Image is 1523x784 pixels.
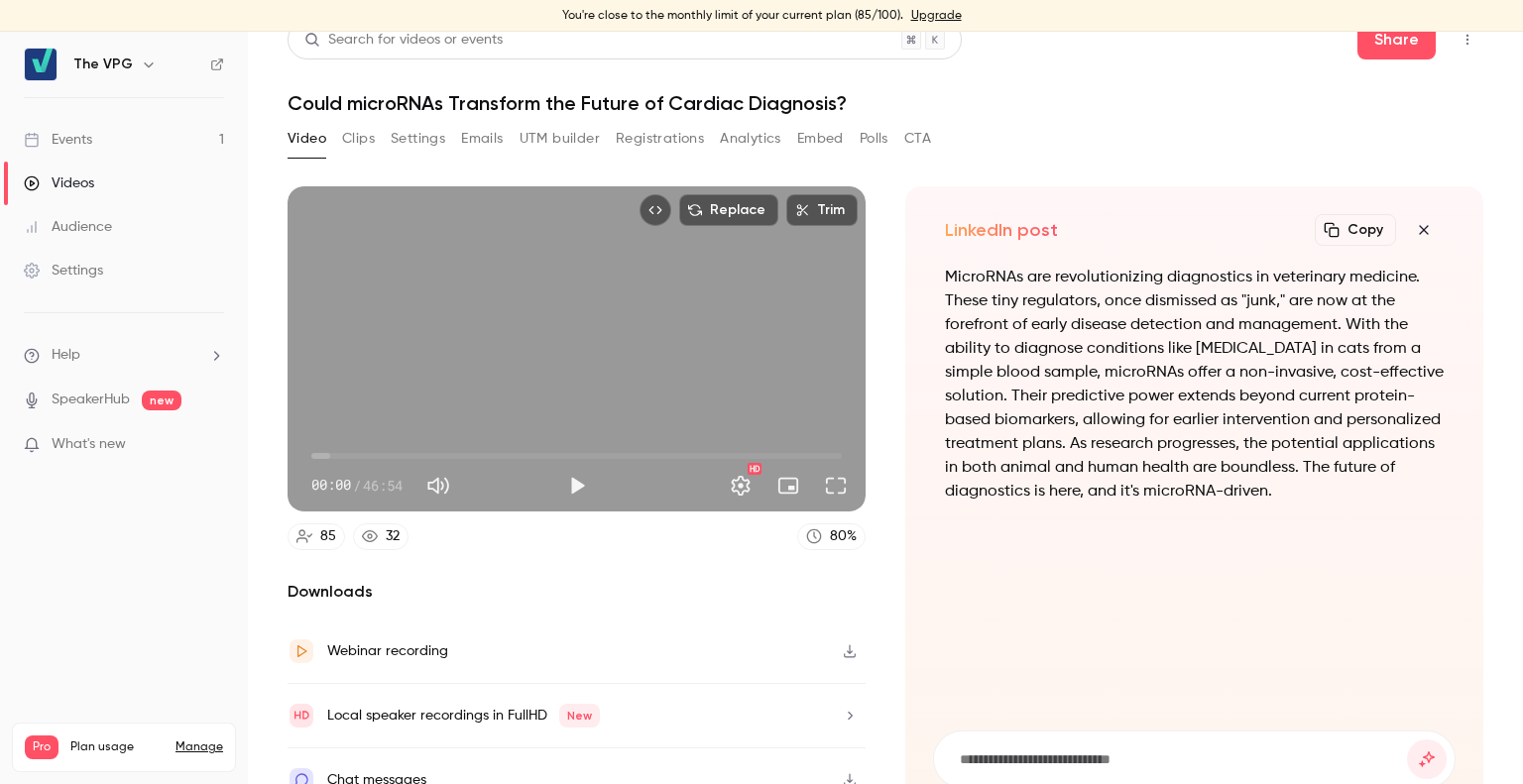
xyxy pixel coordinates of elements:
div: Videos [24,173,94,193]
button: UTM builder [520,123,600,155]
a: 80% [797,523,866,550]
span: new [142,391,181,410]
div: Events [24,130,92,150]
button: Full screen [816,466,856,505]
button: Embed [797,123,844,155]
button: Mute [418,466,458,505]
button: Copy [1315,214,1396,246]
div: 32 [386,526,400,547]
a: 32 [353,523,409,550]
button: Share [1357,20,1436,59]
h6: The VPG [73,55,133,74]
p: MicroRNAs are revolutionizing diagnostics in veterinary medicine. These tiny regulators, once dis... [945,266,1444,504]
button: Replace [679,194,778,226]
button: Clips [342,123,375,155]
button: Emails [461,123,503,155]
span: 46:54 [363,475,403,496]
button: Play [557,466,597,505]
div: 85 [320,526,336,547]
span: 00:00 [311,475,351,496]
a: Upgrade [911,8,962,24]
li: help-dropdown-opener [24,345,224,366]
span: Pro [25,735,59,759]
button: Analytics [720,123,781,155]
span: What's new [52,434,126,455]
span: Plan usage [70,739,164,755]
img: The VPG [25,49,57,80]
button: Top Bar Actions [1452,24,1483,56]
div: HD [748,463,761,475]
div: Audience [24,217,112,237]
span: New [559,704,600,728]
button: Settings [721,466,761,505]
h2: LinkedIn post [945,218,1058,242]
h2: Downloads [288,580,866,604]
button: Settings [391,123,445,155]
button: Video [288,123,326,155]
div: 80 % [830,526,857,547]
div: 00:00 [311,475,403,496]
div: Settings [24,261,103,280]
div: Webinar recording [327,639,448,663]
div: Local speaker recordings in FullHD [327,704,600,728]
button: Turn on miniplayer [768,466,808,505]
span: Help [52,345,80,366]
button: Polls [860,123,888,155]
button: CTA [904,123,931,155]
span: / [353,475,361,496]
button: Registrations [616,123,704,155]
h1: Could microRNAs Transform the Future of Cardiac Diagnosis? [288,91,1483,115]
a: SpeakerHub [52,390,130,410]
button: Embed video [640,194,671,226]
button: Trim [786,194,858,226]
a: 85 [288,523,345,550]
div: Search for videos or events [304,30,503,51]
a: Manage [176,739,223,755]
